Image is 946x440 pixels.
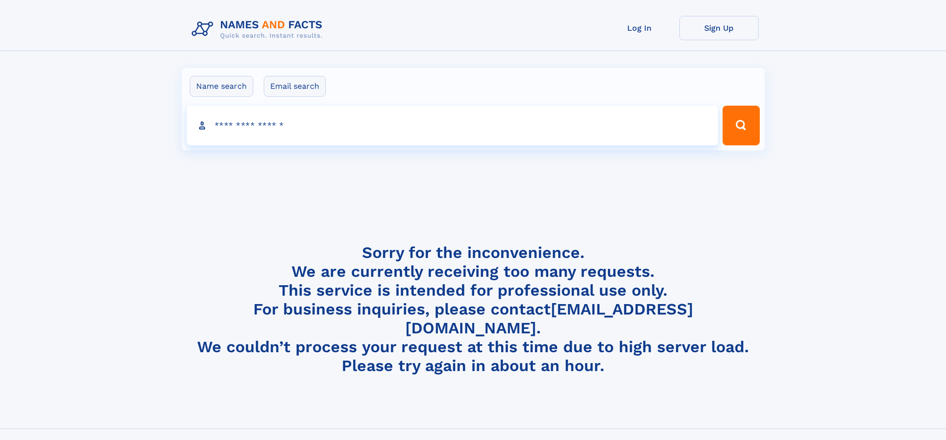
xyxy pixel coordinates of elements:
[600,16,679,40] a: Log In
[723,106,759,145] button: Search Button
[188,16,331,43] img: Logo Names and Facts
[264,76,326,97] label: Email search
[187,106,719,145] input: search input
[190,76,253,97] label: Name search
[679,16,759,40] a: Sign Up
[405,300,693,337] a: [EMAIL_ADDRESS][DOMAIN_NAME]
[188,243,759,376] h4: Sorry for the inconvenience. We are currently receiving too many requests. This service is intend...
